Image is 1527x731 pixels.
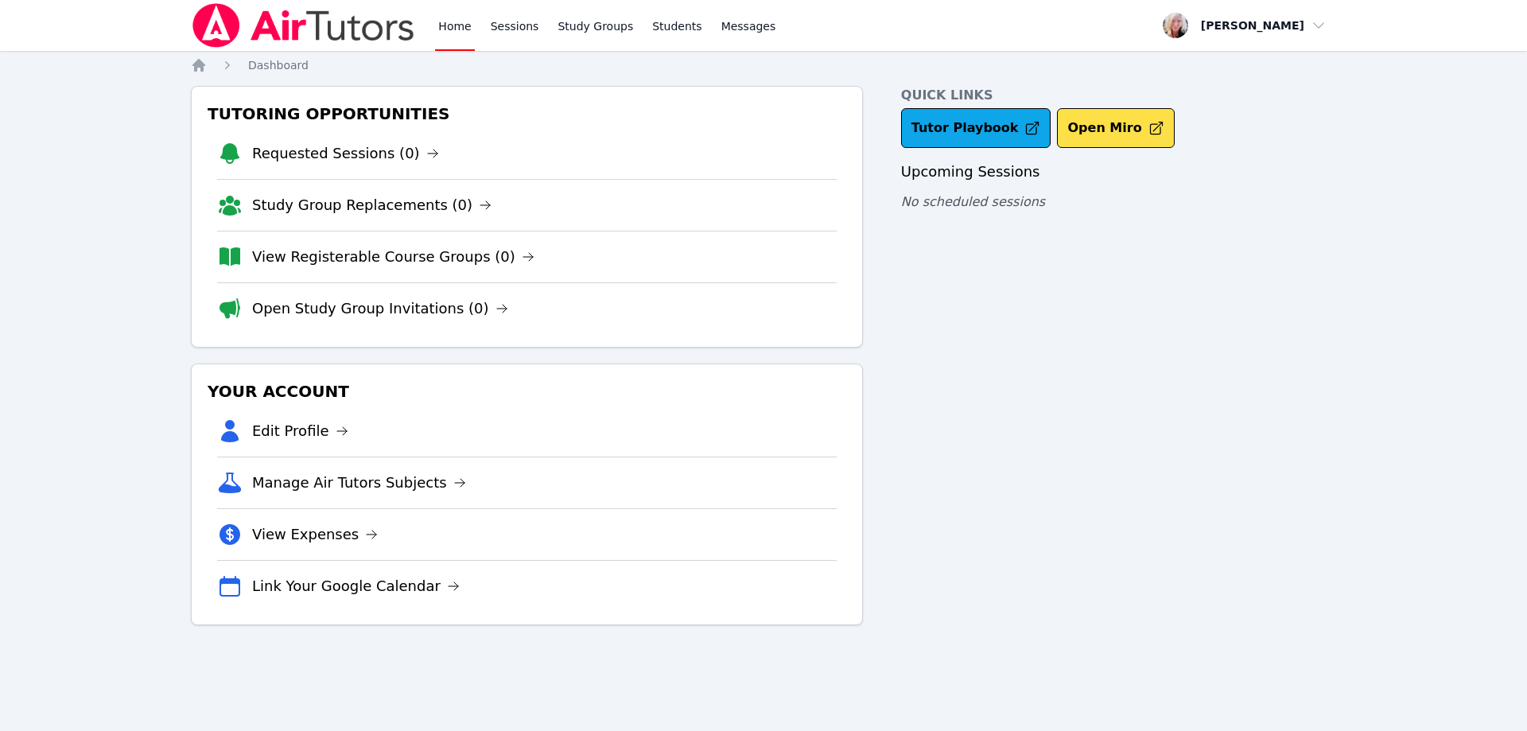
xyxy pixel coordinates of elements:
[248,57,309,73] a: Dashboard
[252,575,460,597] a: Link Your Google Calendar
[252,523,378,546] a: View Expenses
[204,377,849,406] h3: Your Account
[1057,108,1174,148] button: Open Miro
[901,161,1336,183] h3: Upcoming Sessions
[252,297,508,320] a: Open Study Group Invitations (0)
[252,472,466,494] a: Manage Air Tutors Subjects
[204,99,849,128] h3: Tutoring Opportunities
[252,246,534,268] a: View Registerable Course Groups (0)
[901,194,1045,209] span: No scheduled sessions
[252,420,348,442] a: Edit Profile
[252,142,439,165] a: Requested Sessions (0)
[721,18,776,34] span: Messages
[191,3,416,48] img: Air Tutors
[252,194,492,216] a: Study Group Replacements (0)
[901,86,1336,105] h4: Quick Links
[191,57,1336,73] nav: Breadcrumb
[901,108,1051,148] a: Tutor Playbook
[248,59,309,72] span: Dashboard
